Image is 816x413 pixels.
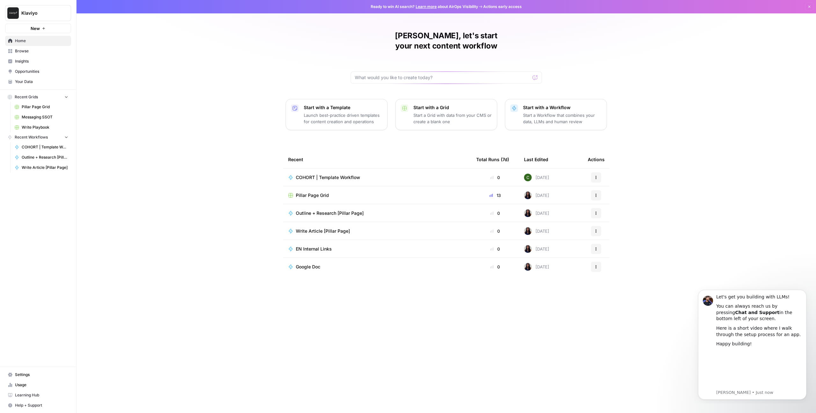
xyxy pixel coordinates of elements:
div: [DATE] [524,263,549,271]
button: Help + Support [5,400,71,410]
div: 0 [476,228,514,234]
img: Klaviyo Logo [7,7,19,19]
div: [DATE] [524,227,549,235]
span: Write Article [Pillar Page] [296,228,350,234]
img: rox323kbkgutb4wcij4krxobkpon [524,191,532,199]
span: Outline + Research [Pillar Page] [296,210,364,216]
div: Recent [288,151,466,168]
a: Opportunities [5,66,71,77]
span: Klaviyo [21,10,60,16]
a: COHORT | Template Workflow [288,174,466,181]
a: Write Article [Pillar Page] [12,162,71,173]
iframe: youtube [28,66,113,105]
p: Message from Steven, sent Just now [28,106,113,111]
h1: [PERSON_NAME], let's start your next content workflow [351,31,542,51]
input: What would you like to create today? [355,74,530,81]
a: Pillar Page Grid [288,192,466,199]
button: Recent Grids [5,92,71,102]
img: 14qrvic887bnlg6dzgoj39zarp80 [524,174,532,181]
span: Google Doc [296,264,320,270]
p: Start a Grid with data from your CMS or create a blank one [413,112,492,125]
a: Usage [5,380,71,390]
a: COHORT | Template Workflow [12,142,71,152]
span: Settings [15,372,68,378]
span: EN Internal Links [296,246,332,252]
span: Insights [15,58,68,64]
a: EN Internal Links [288,246,466,252]
div: Total Runs (7d) [476,151,509,168]
span: Recent Grids [15,94,38,100]
span: Pillar Page Grid [22,104,68,110]
a: Your Data [5,77,71,87]
div: [DATE] [524,209,549,217]
a: Learning Hub [5,390,71,400]
span: Your Data [15,79,68,85]
span: Opportunities [15,69,68,74]
a: Google Doc [288,264,466,270]
a: Browse [5,46,71,56]
a: Learn more [416,4,437,9]
a: Messaging SSOT [12,112,71,122]
p: Start with a Workflow [523,104,601,111]
p: Start a Workflow that combines your data, LLMs and human review [523,112,601,125]
div: [DATE] [524,174,549,181]
span: Outline + Research [Pillar Page] [22,154,68,160]
a: Write Article [Pillar Page] [288,228,466,234]
div: [DATE] [524,191,549,199]
div: 0 [476,174,514,181]
span: Ready to win AI search? about AirOps Visibility [371,4,478,10]
span: Write Article [Pillar Page] [22,165,68,170]
button: Workspace: Klaviyo [5,5,71,21]
img: rox323kbkgutb4wcij4krxobkpon [524,245,532,253]
a: Home [5,36,71,46]
a: Insights [5,56,71,66]
span: Browse [15,48,68,54]
a: Pillar Page Grid [12,102,71,112]
button: Recent Workflows [5,132,71,142]
p: Start with a Template [304,104,382,111]
a: Settings [5,370,71,380]
div: 0 [476,246,514,252]
p: Launch best-practice driven templates for content creation and operations [304,112,382,125]
span: Actions early access [483,4,522,10]
span: Learning Hub [15,392,68,398]
button: Start with a GridStart a Grid with data from your CMS or create a blank one [395,99,497,130]
a: Write Playbook [12,122,71,132]
span: Home [15,38,68,44]
span: Pillar Page Grid [296,192,329,199]
span: COHORT | Template Workflow [22,144,68,150]
button: New [5,24,71,33]
a: Outline + Research [Pillar Page] [288,210,466,216]
button: Start with a WorkflowStart a Workflow that combines your data, LLMs and human review [505,99,607,130]
span: Help + Support [15,402,68,408]
div: [DATE] [524,245,549,253]
div: 0 [476,210,514,216]
span: New [31,25,40,32]
span: Usage [15,382,68,388]
img: rox323kbkgutb4wcij4krxobkpon [524,263,532,271]
span: Messaging SSOT [22,114,68,120]
span: Write Playbook [22,124,68,130]
img: rox323kbkgutb4wcij4krxobkpon [524,209,532,217]
button: Start with a TemplateLaunch best-practice driven templates for content creation and operations [286,99,388,130]
img: rox323kbkgutb4wcij4krxobkpon [524,227,532,235]
span: COHORT | Template Workflow [296,174,360,181]
span: Recent Workflows [15,134,48,140]
div: Actions [588,151,605,168]
div: 13 [476,192,514,199]
p: Start with a Grid [413,104,492,111]
div: 0 [476,264,514,270]
a: Outline + Research [Pillar Page] [12,152,71,162]
iframe: Intercom notifications message [688,284,816,403]
div: Last Edited [524,151,548,168]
